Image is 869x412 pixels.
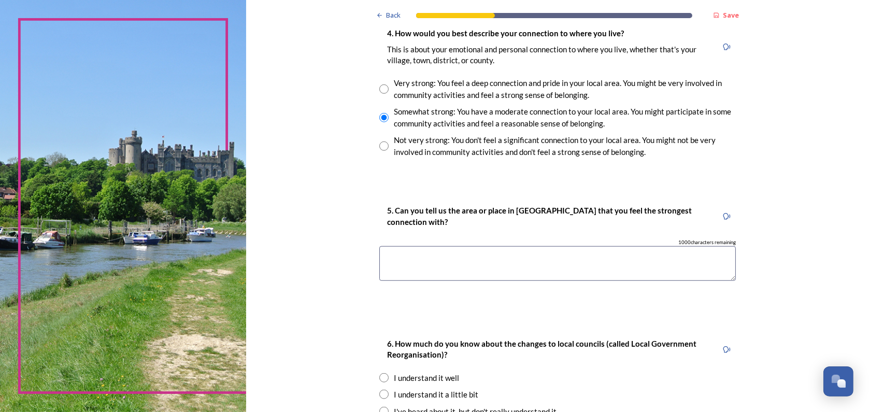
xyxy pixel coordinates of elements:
div: Very strong: You feel a deep connection and pride in your local area. You might be very involved ... [394,77,736,101]
div: I understand it a little bit [394,389,478,401]
strong: 5. Can you tell us the area or place in [GEOGRAPHIC_DATA] that you feel the strongest connection ... [387,206,693,226]
div: I understand it well [394,372,459,384]
strong: 6. How much do you know about the changes to local councils (called Local Government Reorganisati... [387,339,698,359]
strong: 4. How would you best describe your connection to where you live? [387,29,624,38]
span: Back [386,10,401,20]
p: This is about your emotional and personal connection to where you live, whether that's your villa... [387,44,709,66]
div: Somewhat strong: You have a moderate connection to your local area. You might participate in some... [394,106,736,129]
div: Not very strong: You don't feel a significant connection to your local area. You might not be ver... [394,134,736,158]
button: Open Chat [823,366,853,396]
strong: Save [723,10,739,20]
span: 1000 characters remaining [678,239,736,246]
